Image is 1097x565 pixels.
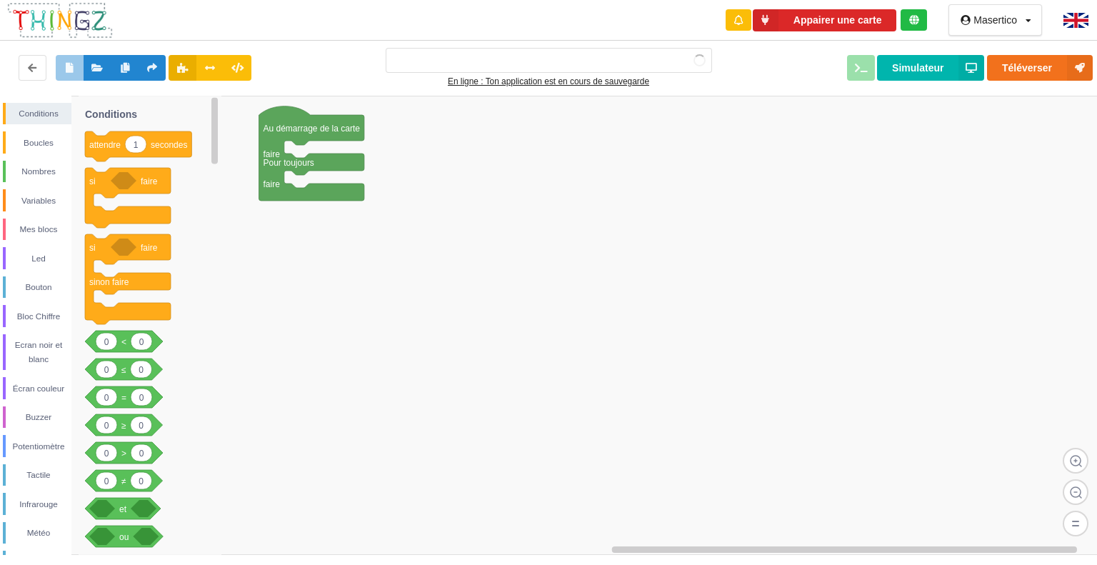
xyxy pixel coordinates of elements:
[6,106,71,121] div: Conditions
[6,222,71,236] div: Mes blocs
[6,280,71,294] div: Bouton
[877,55,984,81] button: Simulateur
[987,55,1093,81] button: Téléverser
[104,337,109,347] text: 0
[264,149,281,159] text: faire
[6,164,71,179] div: Nombres
[89,176,96,186] text: si
[6,338,71,366] div: Ecran noir et blanc
[6,136,71,150] div: Boucles
[121,365,126,375] text: ≤
[6,1,114,39] img: thingz_logo.png
[141,243,158,253] text: faire
[753,9,897,31] button: Appairer une carte
[1063,13,1088,28] img: gb.png
[139,337,144,347] text: 0
[901,9,927,31] div: Tu es connecté au serveur de création de Thingz
[121,393,126,403] text: =
[85,109,137,120] text: Conditions
[151,140,187,150] text: secondes
[89,277,129,287] text: sinon faire
[121,337,126,347] text: <
[89,243,96,253] text: si
[139,393,144,403] text: 0
[386,74,712,89] div: En ligne : Ton application est en cours de sauvegarde
[973,15,1017,25] div: Masertico
[139,365,144,375] text: 0
[134,140,139,150] text: 1
[89,140,121,150] text: attendre
[263,124,360,134] text: Au démarrage de la carte
[6,194,71,208] div: Variables
[264,158,314,168] text: Pour toujours
[104,393,109,403] text: 0
[6,251,71,266] div: Led
[6,309,71,324] div: Bloc Chiffre
[6,381,71,396] div: Écran couleur
[141,176,158,186] text: faire
[264,179,281,189] text: faire
[104,365,109,375] text: 0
